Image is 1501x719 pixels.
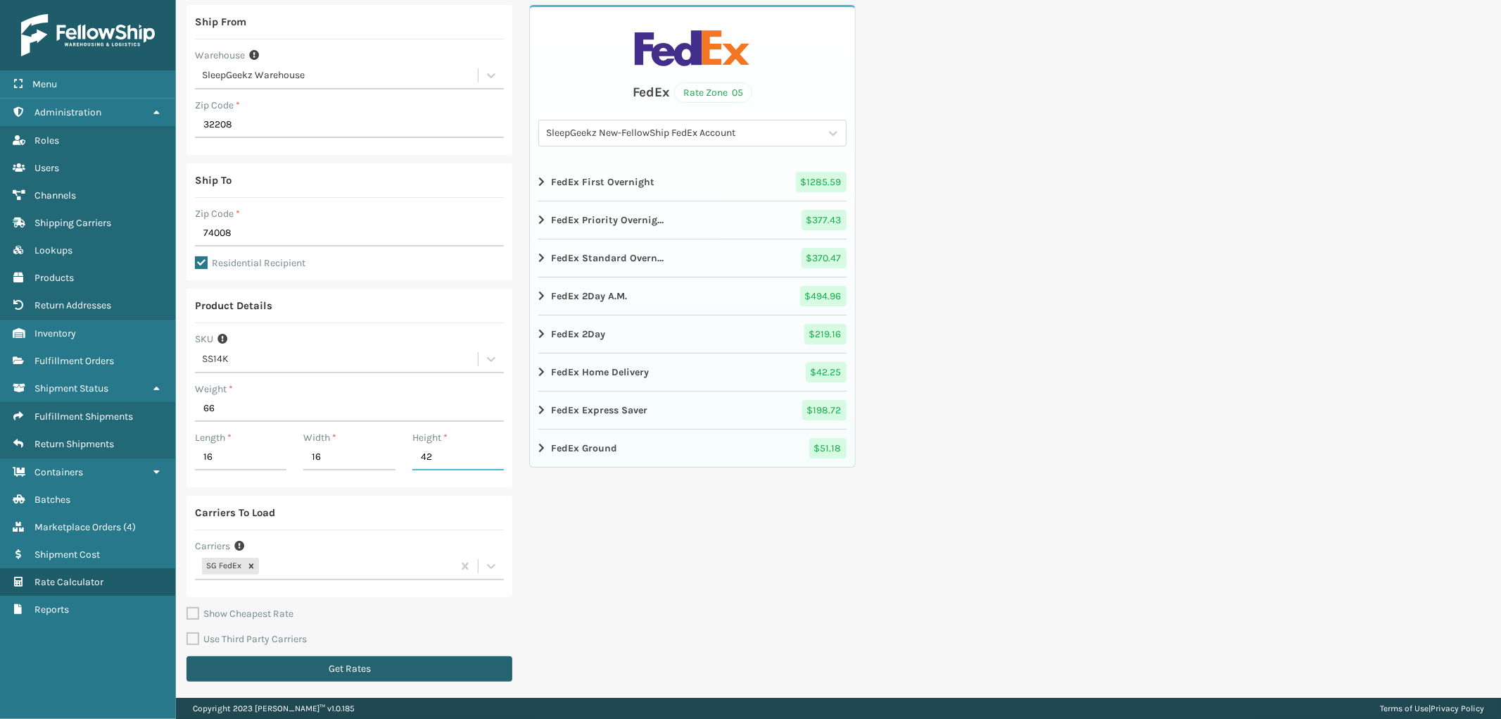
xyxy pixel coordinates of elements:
label: Carriers [195,539,230,554]
div: Product Details [195,297,272,314]
a: Privacy Policy [1431,704,1484,713]
label: Warehouse [195,48,245,63]
span: Shipment Status [34,382,108,394]
a: Terms of Use [1380,704,1429,713]
span: Lookups [34,244,72,256]
button: Get Rates [186,656,512,682]
span: Rate Zone [683,85,728,100]
span: Marketplace Orders [34,521,121,533]
div: Ship From [195,13,246,30]
div: SleepGeekz New-FellowShip FedEx Account [546,126,821,141]
label: Show Cheapest Rate [186,608,293,620]
div: FedEx [633,82,670,103]
span: $ 370.47 [802,248,847,268]
span: $ 51.18 [809,438,847,458]
span: Return Addresses [34,299,111,311]
label: Height [412,430,448,445]
span: Menu [32,78,57,90]
span: $ 377.43 [802,210,847,230]
div: Carriers To Load [195,504,275,521]
span: Fulfillment Orders [34,355,114,367]
strong: FedEx 2Day [551,327,605,342]
span: Shipment Cost [34,549,100,561]
label: SKU [195,332,213,346]
div: SG FedEx [202,558,243,575]
strong: FedEx Standard Overnight [551,251,665,265]
label: Residential Recipient [195,257,305,269]
span: Return Shipments [34,438,114,450]
strong: FedEx 2Day A.M. [551,289,627,304]
span: Containers [34,466,83,478]
span: $ 494.96 [800,286,847,306]
strong: FedEx Express Saver [551,403,647,418]
img: logo [21,14,155,56]
span: $ 1285.59 [796,172,847,192]
span: Products [34,272,74,284]
label: Zip Code [195,98,240,113]
label: Length [195,430,232,445]
p: Copyright 2023 [PERSON_NAME]™ v 1.0.185 [193,698,355,719]
span: Channels [34,189,76,201]
span: $ 198.72 [802,400,847,420]
span: Administration [34,106,101,118]
div: SS14K [202,352,479,367]
span: Shipping Carriers [34,217,111,229]
span: Inventory [34,327,76,339]
label: Zip Code [195,206,240,221]
span: Fulfillment Shipments [34,411,133,423]
strong: FedEx Priority Overnight [551,213,665,227]
div: Ship To [195,172,232,189]
div: SleepGeekz Warehouse [202,68,479,83]
strong: FedEx First Overnight [551,175,654,189]
span: Rate Calculator [34,576,103,588]
span: $ 42.25 [806,362,847,382]
div: | [1380,698,1484,719]
label: Weight [195,382,233,396]
span: ( 4 ) [123,521,136,533]
span: Users [34,162,59,174]
span: $ 219.16 [804,324,847,344]
span: 05 [732,85,743,100]
span: Reports [34,604,69,615]
label: Width [303,430,336,445]
span: Roles [34,135,59,146]
strong: FedEx Ground [551,441,617,456]
strong: FedEx Home Delivery [551,365,649,380]
span: Batches [34,494,70,506]
label: Use Third Party Carriers [186,633,307,645]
